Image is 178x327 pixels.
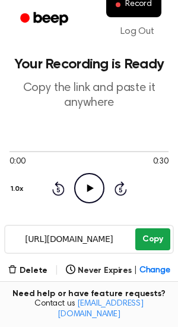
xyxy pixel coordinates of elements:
[7,299,171,320] span: Contact us
[135,228,170,250] button: Copy
[12,8,79,31] a: Beep
[134,265,137,277] span: |
[9,57,169,71] h1: Your Recording is Ready
[58,300,144,319] a: [EMAIL_ADDRESS][DOMAIN_NAME]
[109,17,166,46] a: Log Out
[8,265,47,277] button: Delete
[9,81,169,111] p: Copy the link and paste it anywhere
[66,265,170,277] button: Never Expires|Change
[55,263,59,278] span: |
[139,265,170,277] span: Change
[9,179,27,199] button: 1.0x
[153,156,169,168] span: 0:30
[9,156,25,168] span: 0:00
